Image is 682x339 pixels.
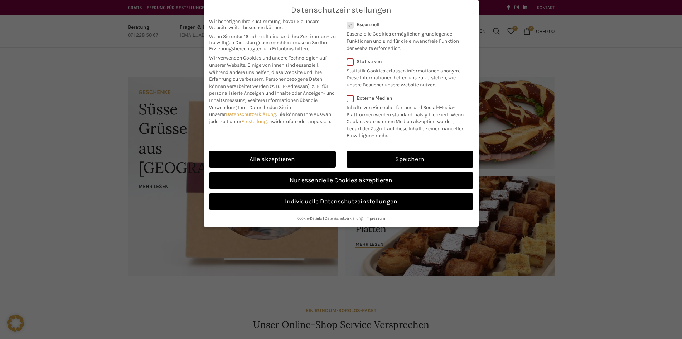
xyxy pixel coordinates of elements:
a: Cookie-Details [297,216,322,221]
p: Essenzielle Cookies ermöglichen grundlegende Funktionen und sind für die einwandfreie Funktion de... [347,28,464,52]
a: Datenschutzerklärung [226,111,276,117]
a: Nur essenzielle Cookies akzeptieren [209,172,473,189]
label: Statistiken [347,58,464,65]
span: Wir verwenden Cookies und andere Technologien auf unserer Website. Einige von ihnen sind essenzie... [209,55,327,82]
span: Wenn Sie unter 16 Jahre alt sind und Ihre Zustimmung zu freiwilligen Diensten geben möchten, müss... [209,33,336,52]
p: Statistik Cookies erfassen Informationen anonym. Diese Informationen helfen uns zu verstehen, wie... [347,65,464,89]
p: Inhalte von Videoplattformen und Social-Media-Plattformen werden standardmäßig blockiert. Wenn Co... [347,101,469,139]
span: Weitere Informationen über die Verwendung Ihrer Daten finden Sie in unserer . [209,97,318,117]
span: Sie können Ihre Auswahl jederzeit unter widerrufen oder anpassen. [209,111,333,124]
a: Alle akzeptieren [209,151,336,168]
span: Personenbezogene Daten können verarbeitet werden (z. B. IP-Adressen), z. B. für personalisierte A... [209,76,335,103]
a: Individuelle Datenschutzeinstellungen [209,193,473,210]
a: Einstellungen [241,118,272,124]
a: Datenschutzerklärung [325,216,363,221]
span: Datenschutzeinstellungen [291,5,391,15]
span: Wir benötigen Ihre Zustimmung, bevor Sie unsere Website weiter besuchen können. [209,18,336,30]
a: Speichern [347,151,473,168]
label: Essenziell [347,22,464,28]
label: Externe Medien [347,95,469,101]
a: Impressum [365,216,385,221]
